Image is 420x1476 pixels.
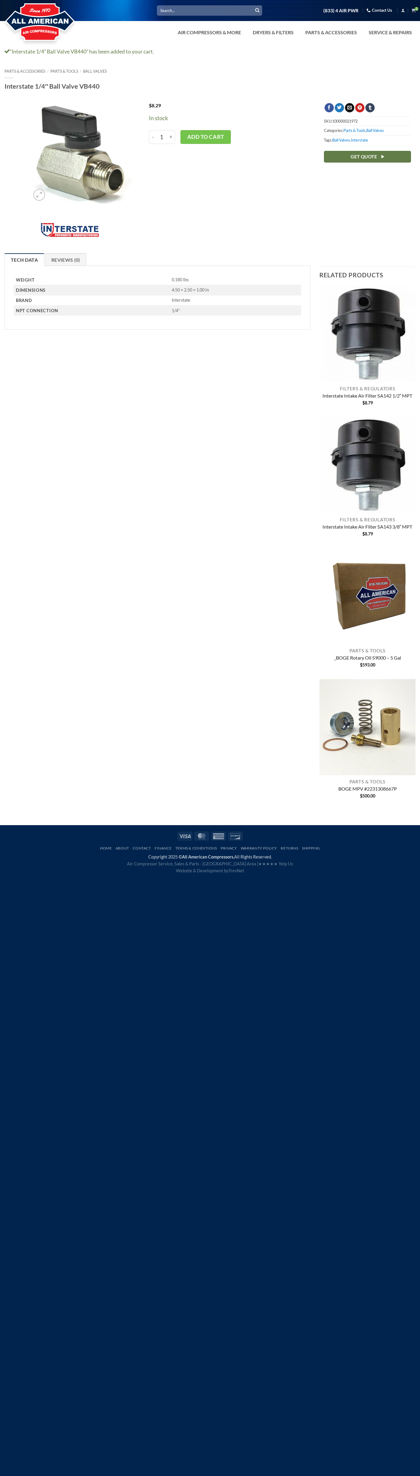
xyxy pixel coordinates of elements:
[249,26,297,38] a: Dryers & Filters
[324,135,411,145] span: Tags: ,
[221,846,237,850] a: Privacy
[343,128,365,133] a: Parts & Tools
[5,82,415,90] h1: Interstate 1/4″ Ball Valve VB440
[345,103,354,113] a: Email to a Friend
[172,297,301,303] p: Interstate
[133,846,151,850] a: Contact
[323,5,358,16] a: (833) 4 AIR PWR
[360,793,362,798] span: $
[180,130,231,144] button: Add to cart
[80,69,81,74] span: /
[47,69,49,74] span: /
[5,253,44,266] a: Tech Data
[362,531,373,536] bdi: 8.79
[14,275,170,285] th: Weight
[302,26,361,38] a: Parts & Accessories
[157,5,262,15] input: Search…
[365,103,375,113] a: Share on Tumblr
[322,524,413,531] a: Interstate Intake Air Filter SA143 3/8″ MPT
[83,69,107,74] a: Ball Valves
[366,128,384,133] a: Ball Valves
[319,517,415,522] p: Filters & Regulators
[351,153,377,160] span: Get Quote
[362,400,365,405] span: $
[127,861,293,873] span: Air Compressor Service, Sales & Parts - [GEOGRAPHIC_DATA] Area | Website & Development by
[332,119,358,124] span: 100000021972
[182,854,234,859] strong: All American Compressors.
[241,846,277,850] a: Warranty Policy
[362,531,365,536] span: $
[253,6,262,15] button: Submit
[365,26,415,38] a: Service & Repairs
[319,779,415,784] p: Parts & Tools
[319,648,415,653] p: Parts & Tools
[5,69,415,74] nav: Breadcrumb
[170,275,301,285] td: 0.180 lbs
[14,295,170,306] th: Brand
[149,114,306,123] p: In stock
[335,103,344,113] a: Share on Twitter
[14,306,170,316] th: NPT Connection
[324,151,411,163] a: Get Quote
[175,846,217,850] a: Terms & Conditions
[360,662,375,667] bdi: 593.00
[14,285,170,295] th: Dimensions
[319,417,415,513] img: Intake Air Filter Assy SA143 3/8" MPT
[174,26,245,38] a: Air Compressors & More
[156,130,167,144] input: Product quantity
[100,846,112,850] a: Home
[45,253,86,266] a: Reviews (0)
[228,868,244,873] a: TrevNet
[30,103,131,204] img: Interstate 1/4" Ball Valve VB440
[360,662,362,667] span: $
[5,853,415,874] div: Copyright 2025 © All Rights Reserved.
[322,393,413,400] a: Interstate Intake Air Filter SA142 1/2″ MPT
[360,793,375,798] bdi: 500.00
[319,286,415,382] img: Intake Air Filter Assembly 0.5in Small Round
[149,102,161,108] bdi: 8.29
[351,138,368,142] a: Interstate
[5,69,45,74] a: Parts & Accessories
[367,6,392,15] a: Contact Us
[319,679,415,775] img: BOGE MPV #2231308667P
[334,655,401,662] a: _BOGE Rotary Oil S9000 – 5 Gal
[332,138,350,142] a: Ball Valves
[50,69,78,74] a: Parts & Tools
[319,386,415,391] p: Filters & Regulators
[149,130,156,144] input: Reduce quantity of Interstate 1/4" Ball Valve VB440
[412,7,415,14] a: View cart
[167,130,175,144] input: Increase quantity of Interstate 1/4" Ball Valve VB440
[14,275,301,316] table: Product Details
[324,116,411,126] span: SKU:
[355,103,364,113] a: Pin on Pinterest
[149,102,152,108] span: $
[401,7,405,14] a: Login
[319,267,415,283] h3: Related products
[116,846,129,850] a: About
[324,126,411,135] span: Categories: ,
[338,786,397,793] a: BOGE MPV #2231308667P
[302,846,320,850] a: Shipping
[177,831,244,841] div: Payment icons
[155,846,171,850] a: Finance
[281,846,298,850] a: Returns
[33,189,45,201] a: Zoom
[319,548,415,644] img: Placeholder
[170,285,301,295] td: 4.50 × 2.50 × 1.00 in
[258,861,293,866] a: ★★★★★ Yelp Us
[172,308,301,314] p: 1/4"
[325,103,334,113] a: Share on Facebook
[362,400,373,405] bdi: 8.79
